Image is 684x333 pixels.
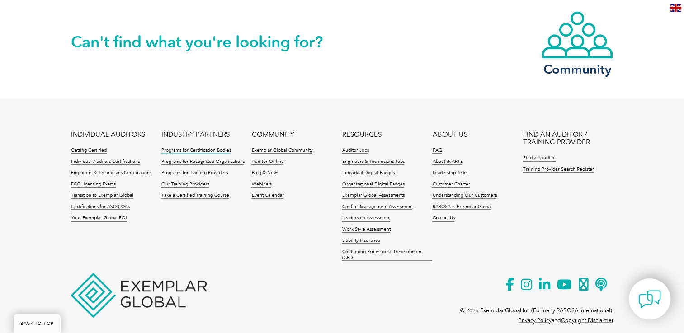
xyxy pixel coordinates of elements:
[432,158,462,165] a: About iNARTE
[342,170,394,176] a: Individual Digital Badges
[251,158,283,165] a: Auditor Online
[342,158,404,165] a: Engineers & Technicians Jobs
[71,170,151,176] a: Engineers & Technicians Certifications
[251,181,271,187] a: Webinars
[432,203,491,210] a: RABQSA is Exemplar Global
[342,181,404,187] a: Organizational Digital Badges
[342,237,380,244] a: Liability Insurance
[251,192,283,199] a: Event Calendar
[342,130,381,138] a: RESOURCES
[432,130,467,138] a: ABOUT US
[161,170,227,176] a: Programs for Training Providers
[71,203,130,210] a: Certifications for ASQ CQAs
[71,215,127,221] a: Your Exemplar Global ROI
[432,192,496,199] a: Understanding Our Customers
[161,181,209,187] a: Our Training Providers
[541,10,613,75] a: Community
[541,64,613,75] h3: Community
[523,166,594,172] a: Training Provider Search Register
[71,147,107,153] a: Getting Certified
[342,203,412,210] a: Conflict Management Assessment
[71,181,116,187] a: FCC Licensing Exams
[342,249,432,261] a: Continuing Professional Development (CPD)
[71,35,342,49] h2: Can't find what you're looking for?
[14,314,61,333] a: BACK TO TOP
[342,192,404,199] a: Exemplar Global Assessments
[523,155,556,161] a: Find an Auditor
[432,215,454,221] a: Contact Us
[71,192,133,199] a: Transition to Exemplar Global
[432,181,470,187] a: Customer Charter
[460,305,613,315] p: © 2025 Exemplar Global Inc (Formerly RABQSA International).
[342,226,390,232] a: Work Style Assessment
[342,147,368,153] a: Auditor Jobs
[561,317,613,323] a: Copyright Disclaimer
[161,158,244,165] a: Programs for Recognized Organizations
[161,147,231,153] a: Programs for Certification Bodies
[161,130,229,138] a: INDUSTRY PARTNERS
[523,130,613,146] a: FIND AN AUDITOR / TRAINING PROVIDER
[432,170,467,176] a: Leadership Team
[161,192,229,199] a: Take a Certified Training Course
[541,10,613,59] img: icon-community.webp
[251,147,312,153] a: Exemplar Global Community
[638,288,661,310] img: contact-chat.png
[432,147,442,153] a: FAQ
[670,4,681,12] img: en
[251,130,294,138] a: COMMUNITY
[71,158,140,165] a: Individual Auditors Certifications
[251,170,278,176] a: Blog & News
[519,317,552,323] a: Privacy Policy
[71,273,207,317] img: Exemplar Global
[71,130,145,138] a: INDIVIDUAL AUDITORS
[519,315,613,325] p: and
[342,215,390,221] a: Leadership Assessment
